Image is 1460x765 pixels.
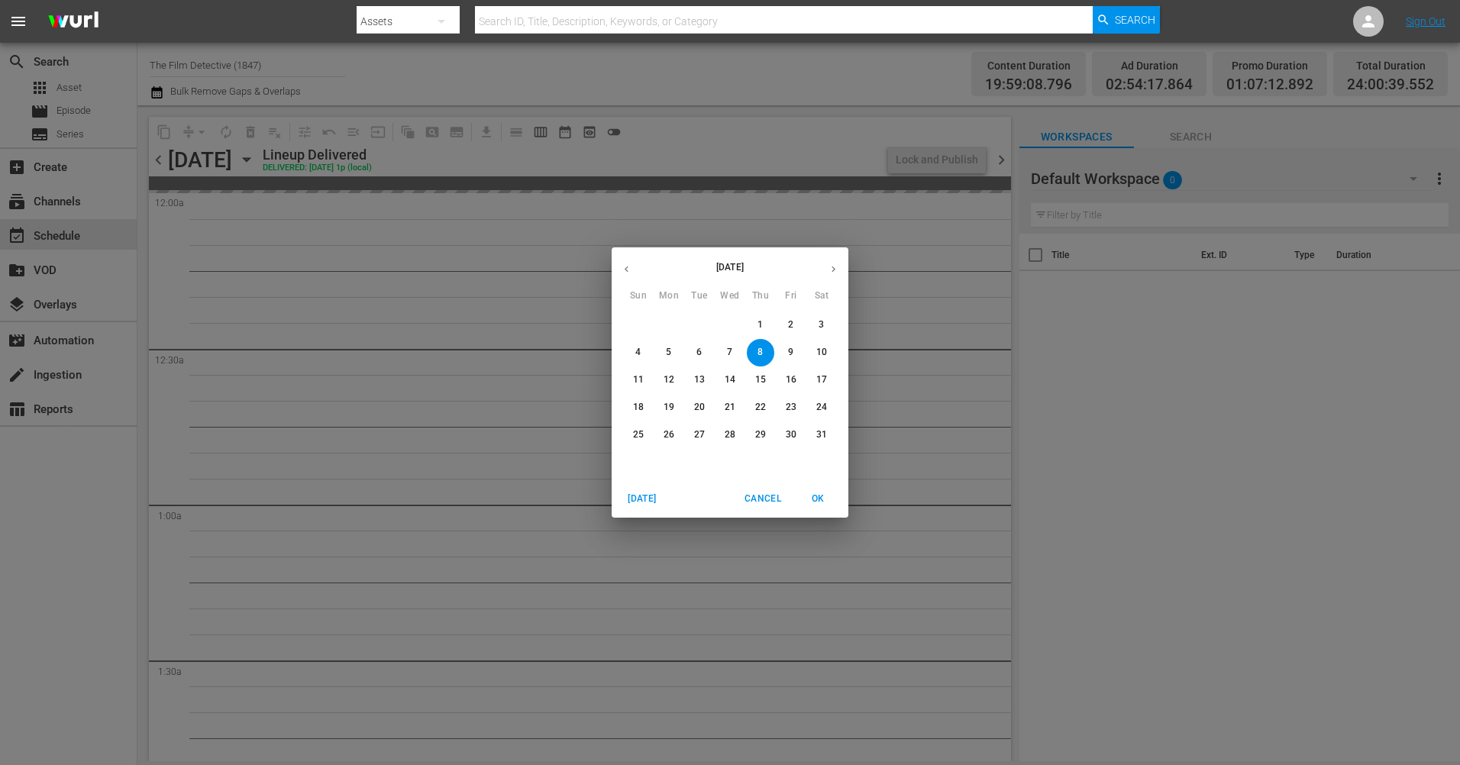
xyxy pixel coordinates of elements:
[757,346,763,359] p: 8
[686,394,713,421] button: 20
[664,373,674,386] p: 12
[747,366,774,394] button: 15
[816,373,827,386] p: 17
[686,366,713,394] button: 13
[641,260,819,274] p: [DATE]
[725,428,735,441] p: 28
[808,311,835,339] button: 3
[686,289,713,304] span: Tue
[745,491,781,507] span: Cancel
[755,401,766,414] p: 22
[666,346,671,359] p: 5
[747,339,774,366] button: 8
[655,366,683,394] button: 12
[694,401,705,414] p: 20
[777,366,805,394] button: 16
[655,394,683,421] button: 19
[633,428,644,441] p: 25
[633,401,644,414] p: 18
[777,289,805,304] span: Fri
[716,289,744,304] span: Wed
[747,289,774,304] span: Thu
[696,346,702,359] p: 6
[808,421,835,449] button: 31
[816,428,827,441] p: 31
[788,346,793,359] p: 9
[788,318,793,331] p: 2
[716,366,744,394] button: 14
[799,491,836,507] span: OK
[625,394,652,421] button: 18
[625,339,652,366] button: 4
[816,346,827,359] p: 10
[635,346,641,359] p: 4
[37,4,110,40] img: ans4CAIJ8jUAAAAAAAAAAAAAAAAAAAAAAAAgQb4GAAAAAAAAAAAAAAAAAAAAAAAAJMjXAAAAAAAAAAAAAAAAAAAAAAAAgAT5G...
[747,311,774,339] button: 1
[747,394,774,421] button: 22
[1115,6,1155,34] span: Search
[716,421,744,449] button: 28
[625,289,652,304] span: Sun
[716,339,744,366] button: 7
[777,339,805,366] button: 9
[755,428,766,441] p: 29
[816,401,827,414] p: 24
[1406,15,1445,27] a: Sign Out
[655,421,683,449] button: 26
[686,421,713,449] button: 27
[786,401,796,414] p: 23
[716,394,744,421] button: 21
[625,421,652,449] button: 25
[738,486,787,512] button: Cancel
[777,421,805,449] button: 30
[664,401,674,414] p: 19
[755,373,766,386] p: 15
[808,394,835,421] button: 24
[686,339,713,366] button: 6
[694,373,705,386] p: 13
[777,311,805,339] button: 2
[655,289,683,304] span: Mon
[793,486,842,512] button: OK
[757,318,763,331] p: 1
[808,339,835,366] button: 10
[618,486,667,512] button: [DATE]
[786,373,796,386] p: 16
[725,373,735,386] p: 14
[777,394,805,421] button: 23
[786,428,796,441] p: 30
[694,428,705,441] p: 27
[808,366,835,394] button: 17
[725,401,735,414] p: 21
[9,12,27,31] span: menu
[624,491,661,507] span: [DATE]
[819,318,824,331] p: 3
[655,339,683,366] button: 5
[625,366,652,394] button: 11
[664,428,674,441] p: 26
[727,346,732,359] p: 7
[747,421,774,449] button: 29
[633,373,644,386] p: 11
[808,289,835,304] span: Sat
